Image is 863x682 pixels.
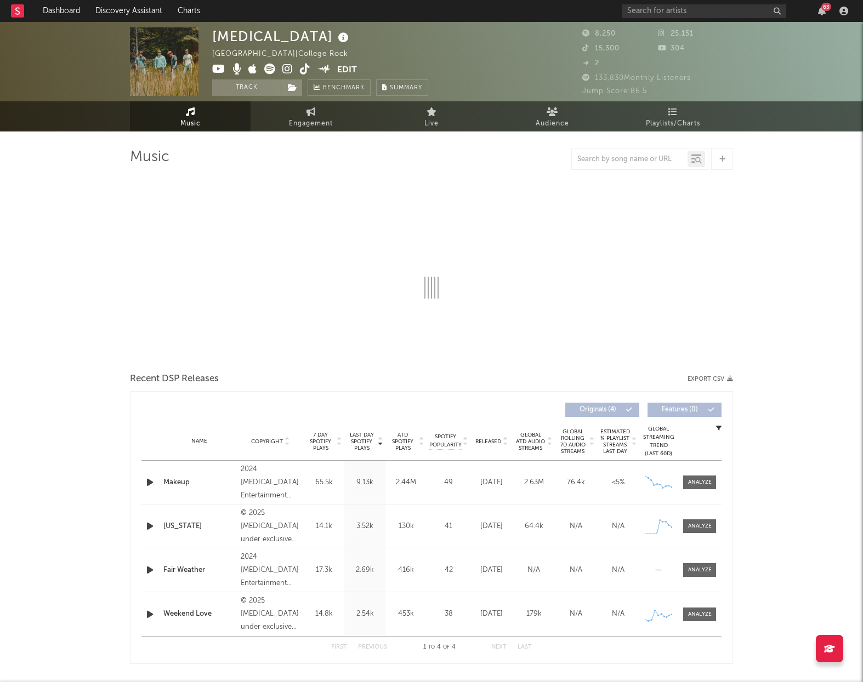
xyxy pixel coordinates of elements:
[492,101,612,131] a: Audience
[429,565,468,576] div: 42
[388,565,424,576] div: 416k
[331,644,347,650] button: First
[306,609,342,620] div: 14.8k
[306,565,342,576] div: 17.3k
[515,477,552,488] div: 2.63M
[536,117,569,130] span: Audience
[600,609,637,620] div: N/A
[515,609,552,620] div: 179k
[648,403,722,417] button: Features(0)
[473,521,510,532] div: [DATE]
[212,48,361,61] div: [GEOGRAPHIC_DATA] | College Rock
[424,117,439,130] span: Live
[388,609,424,620] div: 453k
[658,45,685,52] span: 304
[491,644,507,650] button: Next
[371,101,492,131] a: Live
[582,45,620,52] span: 15,300
[515,521,552,532] div: 64.4k
[658,30,694,37] span: 25,151
[558,565,594,576] div: N/A
[388,477,424,488] div: 2.44M
[429,521,468,532] div: 41
[612,101,733,131] a: Playlists/Charts
[347,521,383,532] div: 3.52k
[572,406,623,413] span: Originals ( 4 )
[130,101,251,131] a: Music
[130,372,219,386] span: Recent DSP Releases
[558,428,588,455] span: Global Rolling 7D Audio Streams
[163,437,235,445] div: Name
[600,565,637,576] div: N/A
[646,117,700,130] span: Playlists/Charts
[212,27,351,45] div: [MEDICAL_DATA]
[251,101,371,131] a: Engagement
[582,30,616,37] span: 8,250
[388,521,424,532] div: 130k
[180,117,201,130] span: Music
[473,565,510,576] div: [DATE]
[558,609,594,620] div: N/A
[473,477,510,488] div: [DATE]
[241,594,300,634] div: © 2025 [MEDICAL_DATA] under exclusive license to Warner Music Nashville LLC
[337,64,357,77] button: Edit
[390,85,422,91] span: Summary
[582,88,647,95] span: Jump Score: 86.5
[565,403,639,417] button: Originals(4)
[289,117,333,130] span: Engagement
[518,644,532,650] button: Last
[429,609,468,620] div: 38
[409,641,469,654] div: 1 4 4
[347,432,376,451] span: Last Day Spotify Plays
[600,428,630,455] span: Estimated % Playlist Streams Last Day
[323,82,365,95] span: Benchmark
[558,477,594,488] div: 76.4k
[163,477,235,488] a: Makeup
[582,74,691,82] span: 133,830 Monthly Listeners
[306,477,342,488] div: 65.5k
[429,477,468,488] div: 49
[163,521,235,532] a: [US_STATE]
[600,477,637,488] div: <5%
[241,463,300,502] div: 2024 [MEDICAL_DATA] Entertainment Company
[212,79,281,96] button: Track
[600,521,637,532] div: N/A
[306,432,335,451] span: 7 Day Spotify Plays
[572,155,688,164] input: Search by song name or URL
[622,4,786,18] input: Search for artists
[306,521,342,532] div: 14.1k
[428,645,435,650] span: to
[251,438,283,445] span: Copyright
[429,433,462,449] span: Spotify Popularity
[558,521,594,532] div: N/A
[582,60,599,67] span: 2
[688,376,733,382] button: Export CSV
[821,3,831,11] div: 63
[475,438,501,445] span: Released
[642,425,675,458] div: Global Streaming Trend (Last 60D)
[515,432,546,451] span: Global ATD Audio Streams
[347,565,383,576] div: 2.69k
[376,79,428,96] button: Summary
[241,507,300,546] div: © 2025 [MEDICAL_DATA] under exclusive license to Warner Music Nashville
[163,565,235,576] a: Fair Weather
[241,551,300,590] div: 2024 [MEDICAL_DATA] Entertainment Company
[388,432,417,451] span: ATD Spotify Plays
[515,565,552,576] div: N/A
[443,645,450,650] span: of
[347,477,383,488] div: 9.13k
[163,609,235,620] a: Weekend Love
[347,609,383,620] div: 2.54k
[473,609,510,620] div: [DATE]
[308,79,371,96] a: Benchmark
[818,7,826,15] button: 63
[655,406,705,413] span: Features ( 0 )
[358,644,387,650] button: Previous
